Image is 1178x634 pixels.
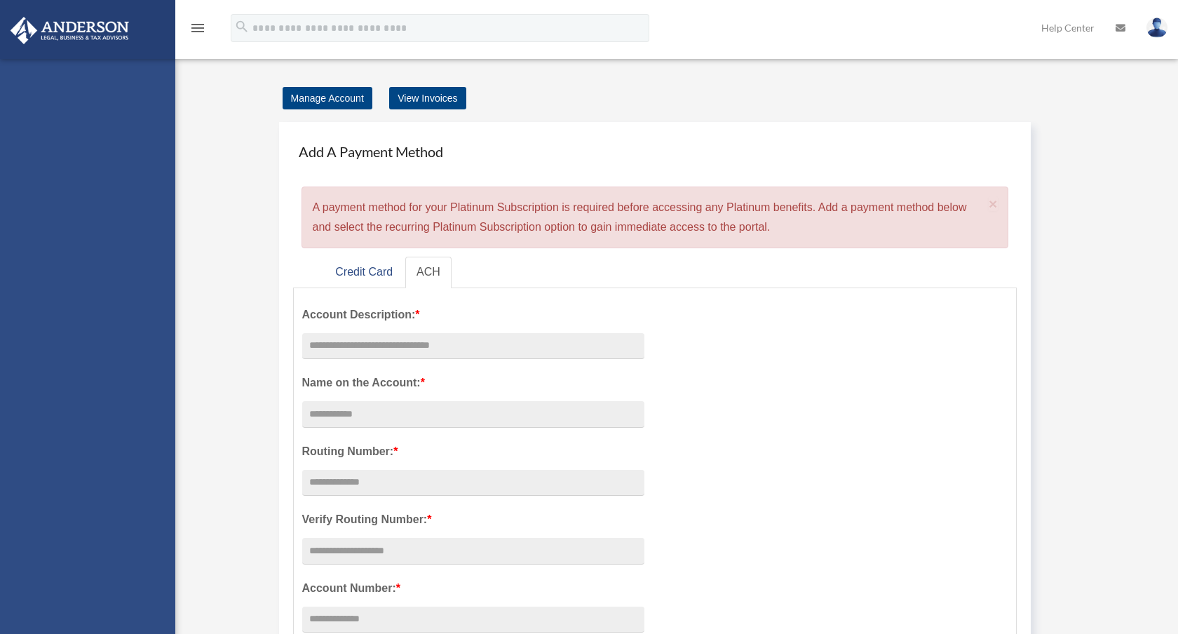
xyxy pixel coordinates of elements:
[989,196,998,211] button: Close
[389,87,466,109] a: View Invoices
[293,136,1017,167] h4: Add A Payment Method
[324,257,404,288] a: Credit Card
[405,257,452,288] a: ACH
[283,87,372,109] a: Manage Account
[302,305,644,325] label: Account Description:
[189,20,206,36] i: menu
[302,579,644,598] label: Account Number:
[189,25,206,36] a: menu
[302,442,644,461] label: Routing Number:
[989,196,998,212] span: ×
[302,510,644,530] label: Verify Routing Number:
[302,187,1009,248] div: A payment method for your Platinum Subscription is required before accessing any Platinum benefit...
[6,17,133,44] img: Anderson Advisors Platinum Portal
[234,19,250,34] i: search
[1146,18,1167,38] img: User Pic
[302,373,644,393] label: Name on the Account:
